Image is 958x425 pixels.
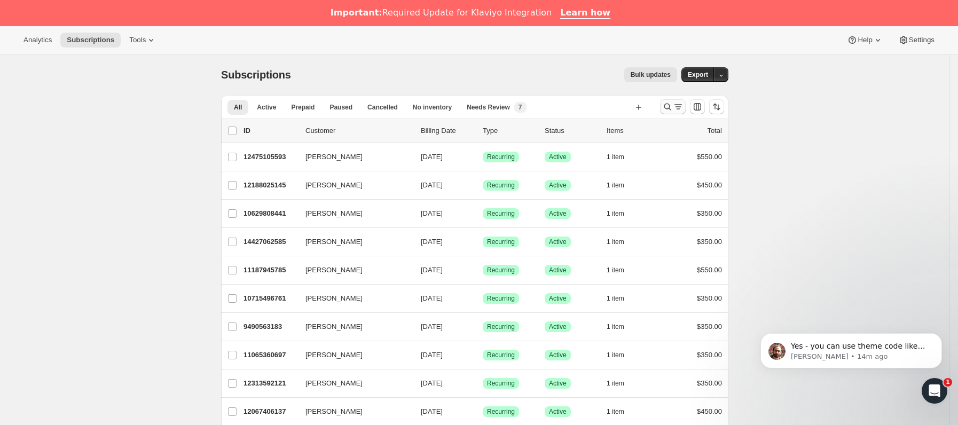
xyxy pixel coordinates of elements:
[421,153,443,161] span: [DATE]
[697,266,722,274] span: $550.00
[60,33,121,48] button: Subscriptions
[487,379,515,388] span: Recurring
[244,348,722,363] div: 11065360697[PERSON_NAME][DATE]LogradoRecurringLogradoActive1 item$350.00
[244,149,722,164] div: 12475105593[PERSON_NAME][DATE]LogradoRecurringLogradoActive1 item$550.00
[549,351,567,359] span: Active
[487,351,515,359] span: Recurring
[421,125,474,136] p: Billing Date
[467,103,510,112] span: Needs Review
[244,263,722,278] div: 11187945785[PERSON_NAME][DATE]LogradoRecurringLogradoActive1 item$550.00
[331,7,382,18] b: Important:
[697,209,722,217] span: $350.00
[367,103,398,112] span: Cancelled
[607,263,636,278] button: 1 item
[299,177,406,194] button: [PERSON_NAME]
[305,125,412,136] p: Customer
[257,103,276,112] span: Active
[244,180,297,191] p: 12188025145
[697,238,722,246] span: $350.00
[244,406,297,417] p: 12067406137
[607,149,636,164] button: 1 item
[299,262,406,279] button: [PERSON_NAME]
[299,205,406,222] button: [PERSON_NAME]
[487,294,515,303] span: Recurring
[299,347,406,364] button: [PERSON_NAME]
[607,348,636,363] button: 1 item
[607,209,624,218] span: 1 item
[607,319,636,334] button: 1 item
[244,265,297,276] p: 11187945785
[624,67,677,82] button: Bulk updates
[244,237,297,247] p: 14427062585
[841,33,889,48] button: Help
[858,36,872,44] span: Help
[607,291,636,306] button: 1 item
[892,33,941,48] button: Settings
[421,181,443,189] span: [DATE]
[519,103,522,112] span: 7
[244,378,297,389] p: 12313592121
[17,33,58,48] button: Analytics
[607,376,636,391] button: 1 item
[607,351,624,359] span: 1 item
[697,322,722,330] span: $350.00
[244,376,722,391] div: 12313592121[PERSON_NAME][DATE]LogradoRecurringLogradoActive1 item$350.00
[299,148,406,166] button: [PERSON_NAME]
[244,125,722,136] div: IDCustomerBilling DateTypeStatusItemsTotal
[487,322,515,331] span: Recurring
[421,322,443,330] span: [DATE]
[630,100,647,115] button: Crear vista nueva
[487,266,515,274] span: Recurring
[299,403,406,420] button: [PERSON_NAME]
[244,319,722,334] div: 9490563183[PERSON_NAME][DATE]LogradoRecurringLogradoActive1 item$350.00
[244,125,297,136] p: ID
[244,321,297,332] p: 9490563183
[291,103,315,112] span: Prepaid
[708,125,722,136] p: Total
[660,99,686,114] button: Buscar y filtrar resultados
[697,294,722,302] span: $350.00
[487,153,515,161] span: Recurring
[690,99,705,114] button: Personalizar el orden y la visibilidad de las columnas de la tabla
[697,181,722,189] span: $450.00
[549,266,567,274] span: Active
[607,322,624,331] span: 1 item
[607,294,624,303] span: 1 item
[607,407,624,416] span: 1 item
[244,208,297,219] p: 10629808441
[607,379,624,388] span: 1 item
[549,153,567,161] span: Active
[607,206,636,221] button: 1 item
[549,181,567,190] span: Active
[922,378,947,404] iframe: Intercom live chat
[688,70,708,79] span: Export
[607,178,636,193] button: 1 item
[549,407,567,416] span: Active
[697,153,722,161] span: $550.00
[487,209,515,218] span: Recurring
[487,181,515,190] span: Recurring
[129,36,146,44] span: Tools
[305,180,363,191] span: [PERSON_NAME]
[244,206,722,221] div: 10629808441[PERSON_NAME][DATE]LogradoRecurringLogradoActive1 item$350.00
[909,36,935,44] span: Settings
[607,181,624,190] span: 1 item
[305,265,363,276] span: [PERSON_NAME]
[244,291,722,306] div: 10715496761[PERSON_NAME][DATE]LogradoRecurringLogradoActive1 item$350.00
[944,378,952,387] span: 1
[709,99,724,114] button: Ordenar los resultados
[421,407,443,415] span: [DATE]
[697,351,722,359] span: $350.00
[607,125,660,136] div: Items
[631,70,671,79] span: Bulk updates
[305,237,363,247] span: [PERSON_NAME]
[244,152,297,162] p: 12475105593
[487,407,515,416] span: Recurring
[421,238,443,246] span: [DATE]
[549,294,567,303] span: Active
[607,238,624,246] span: 1 item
